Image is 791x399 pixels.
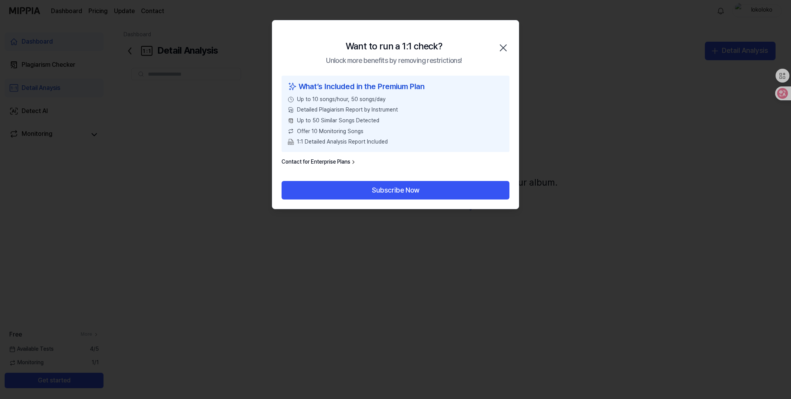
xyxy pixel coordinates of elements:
button: Subscribe Now [282,181,509,199]
img: PDF Download [288,139,294,145]
div: Want to run a 1:1 check? [346,39,443,54]
span: Up to 10 songs/hour, 50 songs/day [297,96,385,103]
div: What’s Included in the Premium Plan [288,80,503,93]
span: Offer 10 Monitoring Songs [297,128,363,135]
span: 1:1 Detailed Analysis Report Included [297,138,388,146]
span: Detailed Plagiarism Report by Instrument [297,106,398,114]
span: Up to 50 Similar Songs Detected [297,117,379,125]
img: sparkles icon [288,80,297,93]
div: Unlock more benefits by removing restrictions! [326,55,462,66]
a: Contact for Enterprise Plans [282,158,356,166]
